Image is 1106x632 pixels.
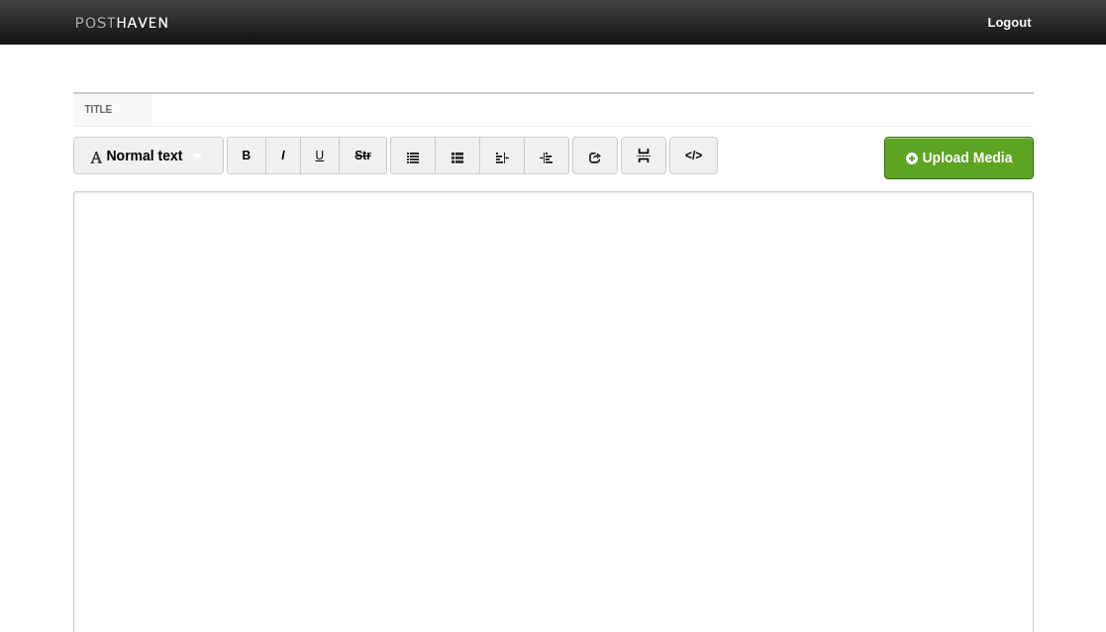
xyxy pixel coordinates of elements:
span: Normal text [89,148,183,163]
a: I [265,137,300,174]
img: pagebreak-icon.png [637,149,651,162]
a: </> [669,137,718,174]
label: Title [73,94,153,126]
del: Str [354,149,371,162]
a: B [227,137,267,174]
a: Str [339,137,387,174]
img: Posthaven-bar [75,17,169,32]
a: U [300,137,341,174]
